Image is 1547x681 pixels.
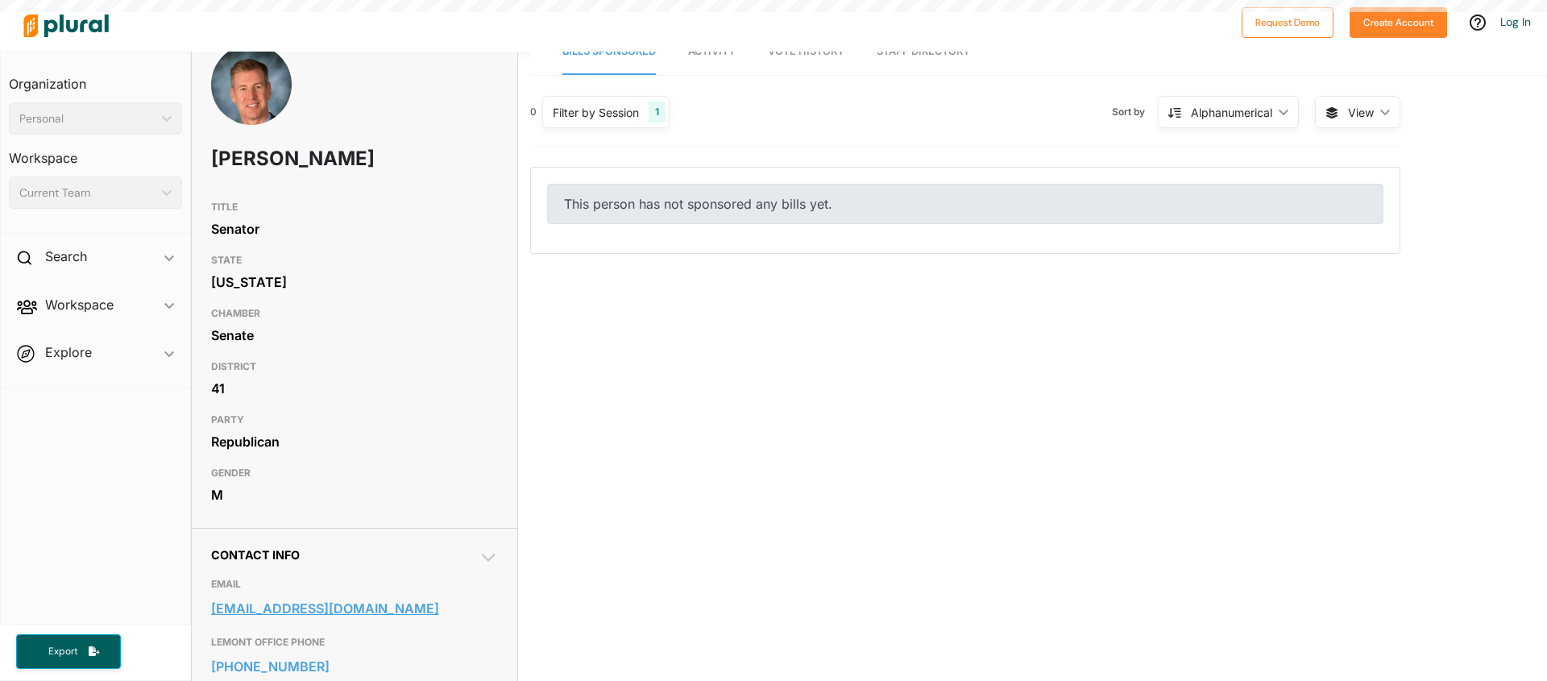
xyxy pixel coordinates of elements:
[45,247,87,265] h2: Search
[530,105,537,119] div: 0
[211,410,498,430] h3: PARTY
[1112,105,1158,119] span: Sort by
[211,376,498,401] div: 41
[211,197,498,217] h3: TITLE
[211,633,498,652] h3: LEMONT OFFICE PHONE
[211,323,498,347] div: Senate
[211,596,498,621] a: [EMAIL_ADDRESS][DOMAIN_NAME]
[211,135,383,183] h1: [PERSON_NAME]
[9,60,182,96] h3: Organization
[19,110,156,127] div: Personal
[1350,13,1447,30] a: Create Account
[1242,13,1333,30] a: Request Demo
[9,135,182,170] h3: Workspace
[211,430,498,454] div: Republican
[211,270,498,294] div: [US_STATE]
[211,483,498,507] div: M
[547,184,1383,224] div: This person has not sponsored any bills yet.
[211,357,498,376] h3: DISTRICT
[1242,7,1333,38] button: Request Demo
[211,463,498,483] h3: GENDER
[211,217,498,241] div: Senator
[19,185,156,201] div: Current Team
[211,575,498,594] h3: EMAIL
[37,645,89,658] span: Export
[649,102,666,122] div: 1
[1348,104,1374,121] span: View
[211,548,300,562] span: Contact Info
[16,634,121,669] button: Export
[211,251,498,270] h3: STATE
[553,104,639,121] div: Filter by Session
[1500,15,1531,29] a: Log In
[1350,7,1447,38] button: Create Account
[211,654,498,679] a: [PHONE_NUMBER]
[211,304,498,323] h3: CHAMBER
[1191,104,1272,121] div: Alphanumerical
[211,44,292,165] img: Headshot of John Curran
